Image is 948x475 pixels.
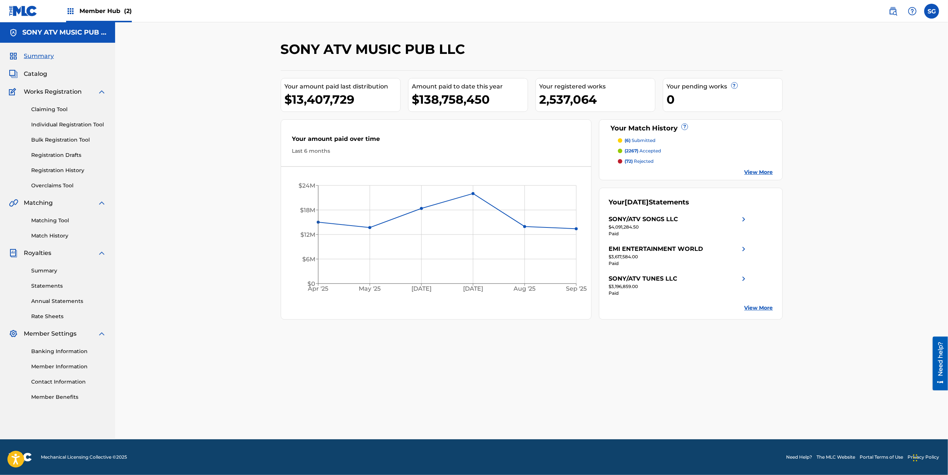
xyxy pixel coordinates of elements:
a: Contact Information [31,378,106,386]
div: User Menu [924,4,939,19]
span: Member Hub [79,7,132,15]
div: EMI ENTERTAINMENT WORLD [609,245,703,253]
img: right chevron icon [739,274,748,283]
span: Matching [24,198,53,207]
a: The MLC Website [817,454,855,461]
tspan: $6M [302,256,315,263]
div: Your Match History [609,123,773,133]
img: expand [97,249,106,258]
a: Privacy Policy [908,454,939,461]
a: Statements [31,282,106,290]
div: Your registered works [540,82,655,91]
div: Help [905,4,920,19]
a: Public Search [886,4,900,19]
span: (2) [124,7,132,14]
tspan: Apr '25 [307,285,328,292]
div: Your amount paid over time [292,135,580,147]
span: (2267) [625,148,638,154]
div: SONY/ATV TUNES LLC [609,274,677,283]
img: right chevron icon [739,245,748,253]
a: EMI ENTERTAINMENT WORLDright chevron icon$3,617,584.00Paid [609,245,748,267]
img: help [908,7,917,16]
div: Need help? [8,5,18,39]
a: Bulk Registration Tool [31,136,106,144]
span: Mechanical Licensing Collective © 2025 [41,454,127,461]
img: Works Registration [9,87,19,96]
tspan: $12M [300,231,315,238]
img: Royalties [9,249,18,258]
a: Rate Sheets [31,313,106,320]
span: Summary [24,52,54,61]
a: Annual Statements [31,297,106,305]
a: Overclaims Tool [31,182,106,190]
a: Banking Information [31,348,106,355]
a: (72) rejected [618,158,773,165]
span: Royalties [24,249,51,258]
img: Matching [9,198,18,207]
span: ? [682,124,688,130]
tspan: [DATE] [411,285,431,292]
a: Member Information [31,363,106,371]
span: Member Settings [24,329,76,338]
div: $3,196,859.00 [609,283,748,290]
a: Member Benefits [31,393,106,401]
tspan: Sep '25 [566,285,587,292]
a: Match History [31,232,106,240]
h2: SONY ATV MUSIC PUB LLC [281,41,469,58]
div: 2,537,064 [540,91,655,108]
div: Your pending works [667,82,782,91]
span: ? [732,83,737,88]
a: SONY/ATV TUNES LLCright chevron icon$3,196,859.00Paid [609,274,748,297]
img: Top Rightsholders [66,7,75,16]
div: $13,407,729 [285,91,400,108]
span: Works Registration [24,87,82,96]
h5: SONY ATV MUSIC PUB LLC [22,28,106,37]
img: MLC Logo [9,6,38,16]
a: SummarySummary [9,52,54,61]
div: $4,091,284.50 [609,224,748,230]
a: View More [745,304,773,312]
img: Member Settings [9,329,18,338]
div: Paid [609,230,748,237]
a: Matching Tool [31,217,106,224]
img: Summary [9,52,18,61]
span: Catalog [24,70,47,78]
div: 0 [667,91,782,108]
img: logo [9,453,32,462]
img: expand [97,87,106,96]
img: search [889,7,897,16]
tspan: $18M [300,207,315,214]
a: Portal Terms of Use [860,454,903,461]
div: Drag [913,447,918,469]
div: Amount paid to date this year [412,82,528,91]
img: right chevron icon [739,215,748,224]
div: Last 6 months [292,147,580,155]
a: (2267) accepted [618,148,773,154]
a: CatalogCatalog [9,70,47,78]
tspan: $0 [307,280,315,287]
iframe: Chat Widget [911,439,948,475]
span: (6) [625,138,631,143]
span: [DATE] [625,198,649,206]
a: Registration Drafts [31,151,106,159]
span: (72) [625,158,633,164]
tspan: Aug '25 [513,285,535,292]
p: submitted [625,137,655,144]
tspan: May '25 [359,285,381,292]
a: SONY/ATV SONGS LLCright chevron icon$4,091,284.50Paid [609,215,748,237]
tspan: $24M [299,182,315,189]
a: (6) submitted [618,137,773,144]
a: Need Help? [786,454,812,461]
img: Catalog [9,70,18,78]
tspan: [DATE] [463,285,483,292]
div: $138,758,450 [412,91,528,108]
div: $3,617,584.00 [609,253,748,260]
a: View More [745,168,773,176]
a: Individual Registration Tool [31,121,106,129]
img: Accounts [9,28,18,37]
img: expand [97,198,106,207]
div: Paid [609,290,748,297]
div: Your amount paid last distribution [285,82,400,91]
a: Summary [31,267,106,275]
